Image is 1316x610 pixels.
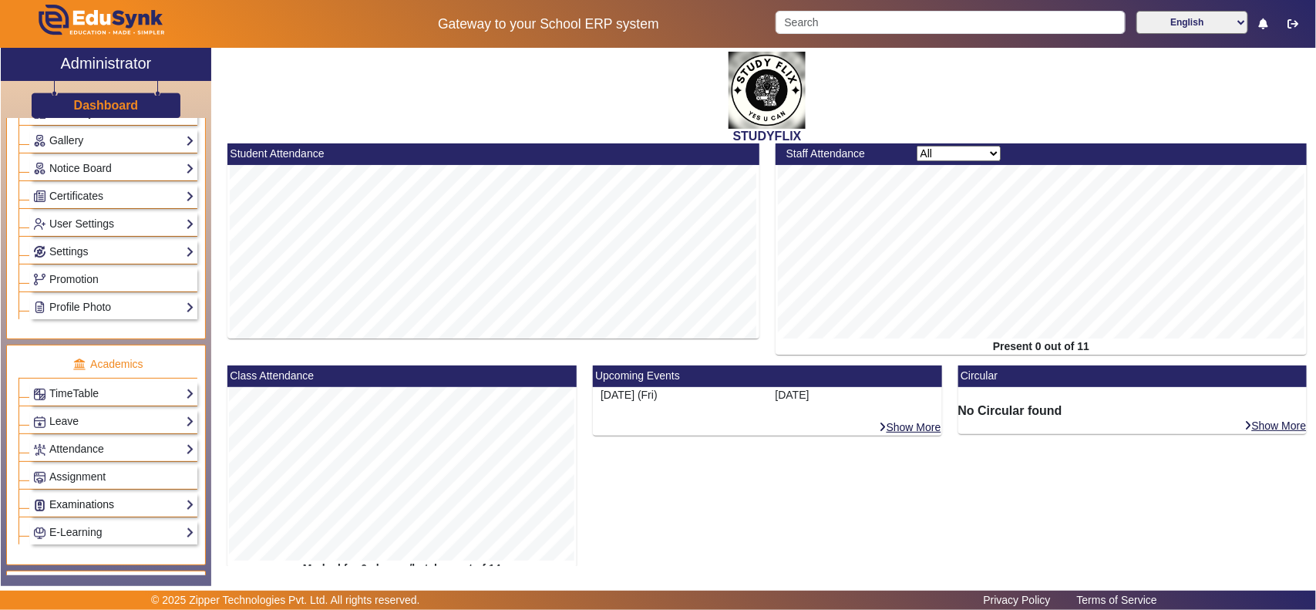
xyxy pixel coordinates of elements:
[593,366,942,387] mat-card-header: Upcoming Events
[767,387,941,420] div: [DATE]
[33,468,194,486] a: Assignment
[776,11,1125,34] input: Search
[1069,590,1165,610] a: Terms of Service
[958,366,1308,387] mat-card-header: Circular
[1244,419,1308,433] a: Show More
[729,52,806,129] img: 71dce94a-bed6-4ff3-a9ed-96170f5a9cb7
[73,97,140,113] a: Dashboard
[49,273,99,285] span: Promotion
[49,470,106,483] span: Assignment
[19,356,197,372] p: Academics
[34,472,45,484] img: Assignments.png
[227,561,577,577] div: Marked for 0 classes/batches out of 14
[34,274,45,285] img: Branchoperations.png
[338,16,759,32] h5: Gateway to your School ERP system
[151,592,420,608] p: © 2025 Zipper Technologies Pvt. Ltd. All rights reserved.
[72,358,86,372] img: academic.png
[778,146,908,162] div: Staff Attendance
[958,403,1308,418] h6: No Circular found
[601,387,759,403] div: [DATE] (Fri)
[1,48,211,81] a: Administrator
[49,106,94,119] span: Inventory
[219,129,1315,143] h2: STUDYFLIX
[74,98,139,113] h3: Dashboard
[776,339,1308,355] div: Present 0 out of 11
[879,420,942,434] a: Show More
[976,590,1059,610] a: Privacy Policy
[60,54,151,72] h2: Administrator
[227,143,759,165] mat-card-header: Student Attendance
[33,271,194,288] a: Promotion
[227,366,577,387] mat-card-header: Class Attendance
